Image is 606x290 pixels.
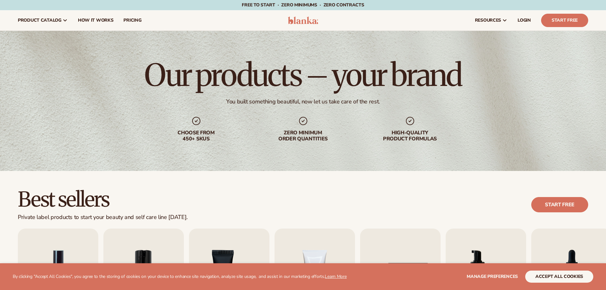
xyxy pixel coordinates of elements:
span: Manage preferences [467,273,518,279]
div: High-quality product formulas [369,130,451,142]
h1: Our products – your brand [144,60,461,90]
a: resources [470,10,512,31]
img: logo [288,17,318,24]
div: You built something beautiful, now let us take care of the rest. [226,98,380,105]
a: LOGIN [512,10,536,31]
a: Start Free [541,14,588,27]
span: Free to start · ZERO minimums · ZERO contracts [242,2,364,8]
a: pricing [118,10,146,31]
span: resources [475,18,501,23]
div: Choose from 450+ Skus [156,130,237,142]
span: How It Works [78,18,114,23]
span: pricing [123,18,141,23]
button: accept all cookies [525,271,593,283]
a: product catalog [13,10,73,31]
h2: Best sellers [18,189,188,210]
div: Zero minimum order quantities [262,130,344,142]
button: Manage preferences [467,271,518,283]
div: Private label products to start your beauty and self care line [DATE]. [18,214,188,221]
a: Start free [531,197,588,212]
p: By clicking "Accept All Cookies", you agree to the storing of cookies on your device to enhance s... [13,274,347,279]
span: product catalog [18,18,61,23]
a: Learn More [325,273,346,279]
span: LOGIN [518,18,531,23]
a: How It Works [73,10,119,31]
